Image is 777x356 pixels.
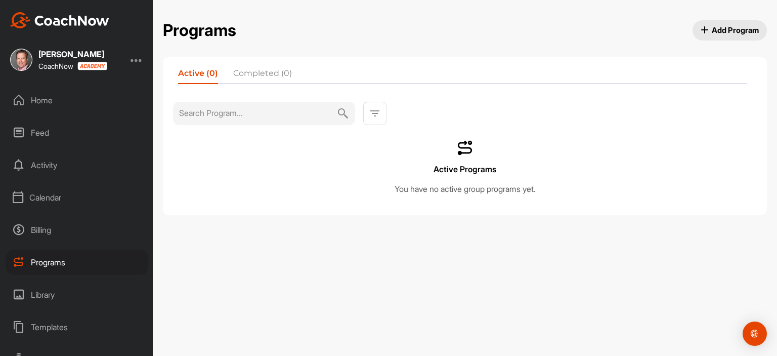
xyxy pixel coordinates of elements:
[38,62,107,70] div: CoachNow
[369,107,381,120] img: svg+xml;base64,PHN2ZyB3aWR0aD0iMjQiIGhlaWdodD0iMjQiIHZpZXdCb3g9IjAgMCAyNCAyNCIgZmlsbD0ibm9uZSIgeG...
[6,314,148,340] div: Templates
[77,62,107,70] img: CoachNow acadmey
[337,102,349,125] img: svg+xml;base64,PHN2ZyB3aWR0aD0iMjQiIGhlaWdodD0iMjQiIHZpZXdCb3g9IjAgMCAyNCAyNCIgZmlsbD0ibm9uZSIgeG...
[6,152,148,178] div: Activity
[457,140,472,155] img: svg+xml;base64,PHN2ZyB3aWR0aD0iMzQiIGhlaWdodD0iMzQiIHZpZXdCb3g9IjAgMCAzNCAzNCIgZmlsbD0ibm9uZSIgeG...
[434,163,496,175] p: Active Programs
[6,217,148,243] div: Billing
[701,25,759,35] span: Add Program
[6,185,148,210] div: Calendar
[6,250,148,275] div: Programs
[743,322,767,346] div: Open Intercom Messenger
[10,49,32,71] img: square_abdfdf2b4235f0032e8ef9e906cebb3a.jpg
[6,282,148,307] div: Library
[10,12,109,28] img: CoachNow
[6,120,148,145] div: Feed
[178,67,218,84] li: Active (0)
[395,183,536,195] p: You have no active group programs yet.
[38,50,107,58] div: [PERSON_NAME]
[693,20,767,41] button: Add Program
[179,102,337,124] input: Search Program...
[6,88,148,113] div: Home
[233,67,292,84] li: Completed (0)
[163,21,236,41] h2: Programs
